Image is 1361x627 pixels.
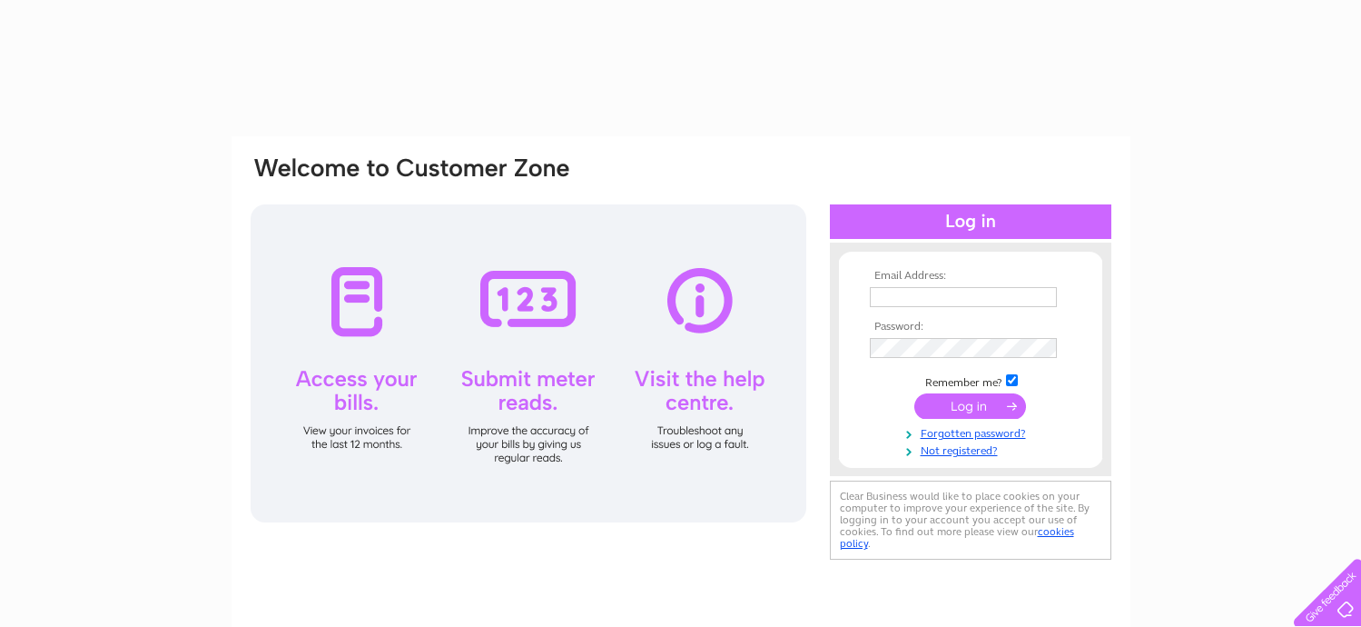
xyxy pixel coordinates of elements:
a: cookies policy [840,525,1074,550]
input: Submit [914,393,1026,419]
th: Password: [865,321,1076,333]
td: Remember me? [865,372,1076,390]
th: Email Address: [865,270,1076,283]
a: Not registered? [870,441,1076,458]
div: Clear Business would like to place cookies on your computer to improve your experience of the sit... [830,481,1111,560]
a: Forgotten password? [870,423,1076,441]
